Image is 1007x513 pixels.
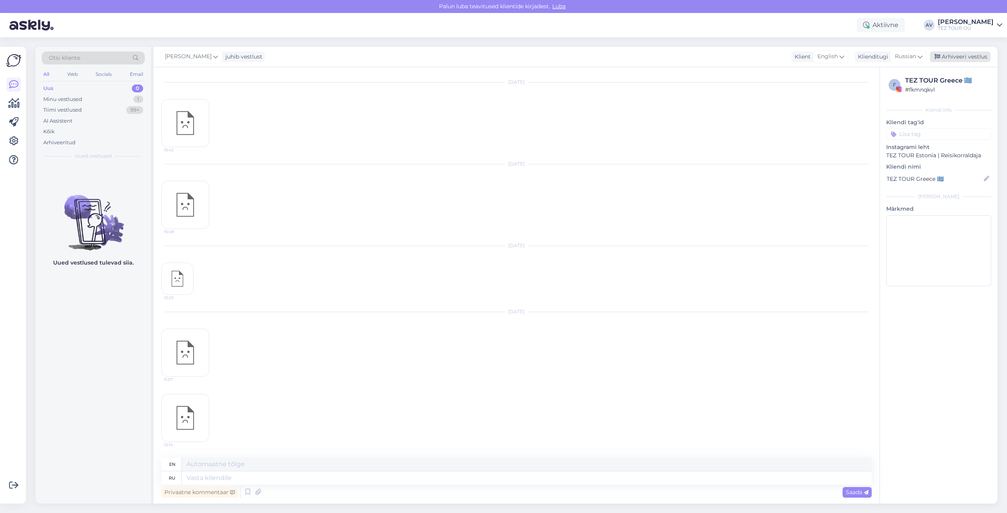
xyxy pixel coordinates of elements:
[938,25,994,31] div: TEZ TOUR OÜ
[930,51,990,62] div: Arhiveeri vestlus
[53,259,134,267] p: Uued vestlused tulevad siia.
[817,52,838,61] span: English
[162,263,193,294] img: attachment
[938,19,1002,31] a: [PERSON_NAME]TEZ TOUR OÜ
[886,205,991,213] p: Märkmed
[43,85,53,92] div: Uus
[66,69,79,79] div: Web
[164,147,194,153] span: 15:42
[161,487,238,498] div: Privaatne kommentaar
[893,82,896,88] span: f
[161,79,872,86] div: [DATE]
[886,107,991,114] div: Kliendi info
[791,53,811,61] div: Klient
[132,85,143,92] div: 0
[164,295,194,301] span: 13:20
[222,53,262,61] div: juhib vestlust
[886,143,991,151] p: Instagrami leht
[895,52,916,61] span: Russian
[42,69,51,79] div: All
[49,54,80,62] span: Otsi kliente
[164,442,194,448] span: 12:14
[938,19,994,25] div: [PERSON_NAME]
[846,489,869,496] span: Saada
[169,471,175,485] div: ru
[43,106,82,114] div: Tiimi vestlused
[886,151,991,160] p: TEZ TOUR Estonia | Reisikorraldaja
[126,106,143,114] div: 99+
[43,128,55,136] div: Kõik
[35,181,151,252] img: No chats
[905,76,989,85] div: TEZ TOUR Greece 🇬🇷
[164,229,194,235] span: 15:49
[886,193,991,200] div: [PERSON_NAME]
[133,96,143,103] div: 1
[905,85,989,94] div: # fkmnqkvl
[128,69,145,79] div: Email
[857,18,905,32] div: Aktiivne
[43,96,82,103] div: Minu vestlused
[886,163,991,171] p: Kliendi nimi
[887,175,982,183] input: Lisa nimi
[161,242,872,249] div: [DATE]
[75,153,112,160] span: Uued vestlused
[94,69,113,79] div: Socials
[886,118,991,127] p: Kliendi tag'id
[164,377,194,382] span: 11:57
[6,53,21,68] img: Askly Logo
[550,3,568,10] span: Luba
[43,139,76,147] div: Arhiveeritud
[161,308,872,315] div: [DATE]
[169,458,175,471] div: en
[924,20,935,31] div: AV
[855,53,888,61] div: Klienditugi
[165,52,212,61] span: [PERSON_NAME]
[43,117,72,125] div: AI Assistent
[161,160,872,167] div: [DATE]
[886,128,991,140] input: Lisa tag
